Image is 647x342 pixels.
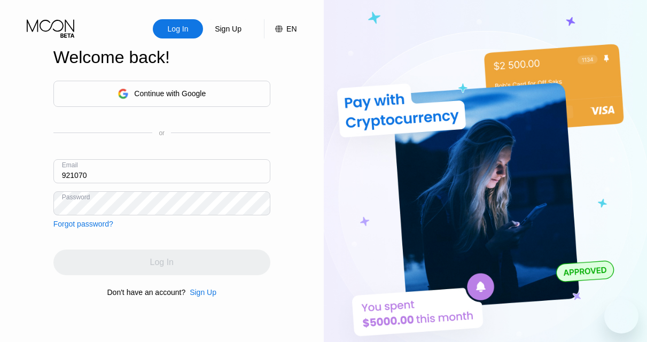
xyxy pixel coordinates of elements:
[264,19,297,38] div: EN
[62,161,78,169] div: Email
[190,288,216,297] div: Sign Up
[203,19,253,38] div: Sign Up
[286,25,297,33] div: EN
[62,193,90,201] div: Password
[53,81,270,107] div: Continue with Google
[134,89,206,98] div: Continue with Google
[53,220,113,228] div: Forgot password?
[185,288,216,297] div: Sign Up
[167,24,190,34] div: Log In
[604,299,638,333] iframe: Button to launch messaging window
[107,288,186,297] div: Don't have an account?
[214,24,243,34] div: Sign Up
[159,129,165,137] div: or
[153,19,203,38] div: Log In
[53,48,270,67] div: Welcome back!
